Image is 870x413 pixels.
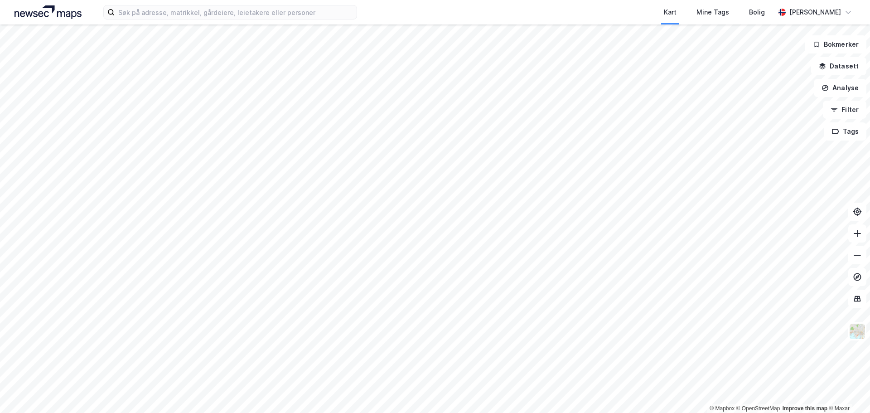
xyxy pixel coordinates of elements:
[115,5,357,19] input: Søk på adresse, matrikkel, gårdeiere, leietakere eller personer
[811,57,866,75] button: Datasett
[805,35,866,53] button: Bokmerker
[783,405,827,412] a: Improve this map
[664,7,677,18] div: Kart
[849,323,866,340] img: Z
[823,101,866,119] button: Filter
[789,7,841,18] div: [PERSON_NAME]
[824,122,866,141] button: Tags
[825,369,870,413] iframe: Chat Widget
[710,405,735,412] a: Mapbox
[736,405,780,412] a: OpenStreetMap
[696,7,729,18] div: Mine Tags
[814,79,866,97] button: Analyse
[749,7,765,18] div: Bolig
[14,5,82,19] img: logo.a4113a55bc3d86da70a041830d287a7e.svg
